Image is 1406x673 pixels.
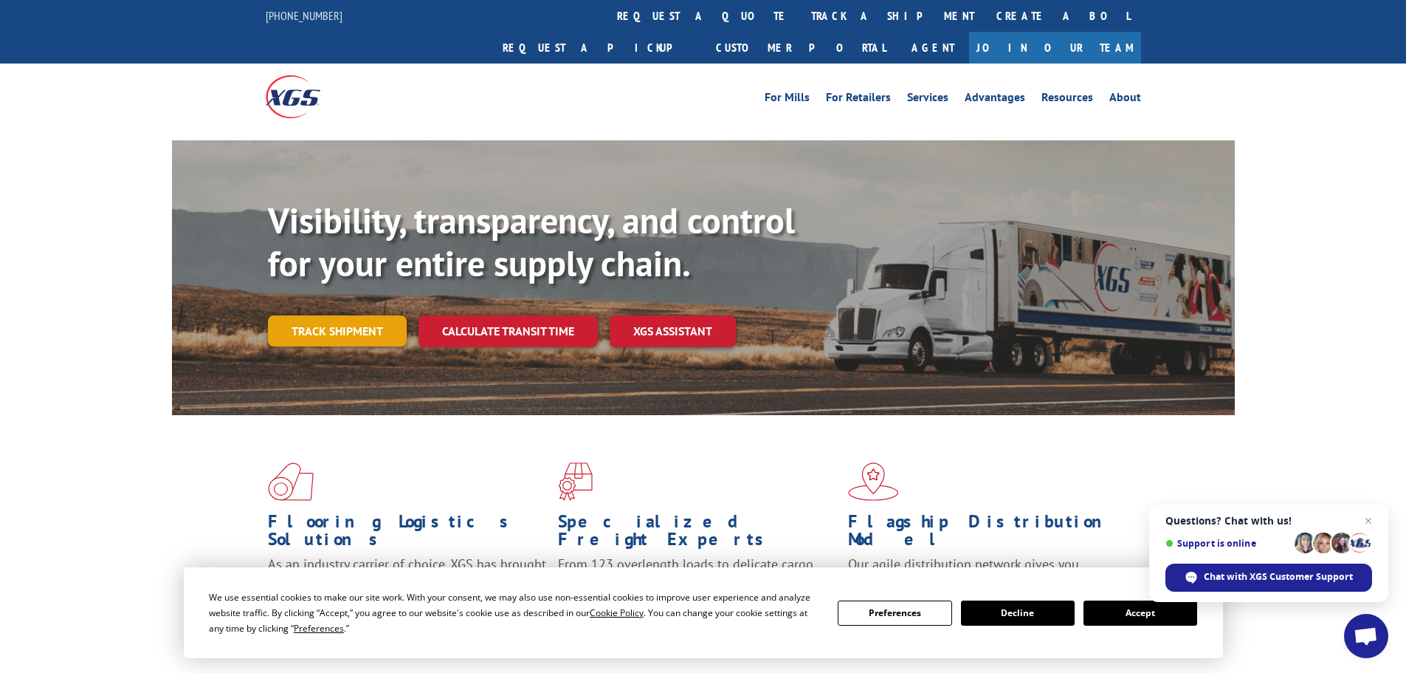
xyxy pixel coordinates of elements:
span: Questions? Chat with us! [1165,515,1372,527]
a: Calculate transit time [418,315,598,347]
a: For Retailers [826,92,891,108]
div: We use essential cookies to make our site work. With your consent, we may also use non-essential ... [209,590,820,636]
b: Visibility, transparency, and control for your entire supply chain. [268,197,795,286]
a: About [1109,92,1141,108]
span: Close chat [1360,512,1377,530]
a: XGS ASSISTANT [610,315,736,347]
img: xgs-icon-flagship-distribution-model-red [848,462,899,501]
span: Chat with XGS Customer Support [1204,570,1353,584]
a: Resources [1041,92,1093,108]
a: Request a pickup [492,32,705,64]
span: Preferences [294,622,344,635]
div: Open chat [1344,614,1388,658]
h1: Specialized Freight Experts [558,513,837,556]
img: xgs-icon-total-supply-chain-intelligence-red [268,462,314,501]
a: [PHONE_NUMBER] [266,8,342,23]
p: From 123 overlength loads to delicate cargo, our experienced staff knows the best way to move you... [558,556,837,621]
span: Support is online [1165,538,1289,549]
a: Track shipment [268,315,407,346]
div: Cookie Consent Prompt [184,567,1223,658]
button: Preferences [838,601,951,626]
a: Agent [897,32,969,64]
div: Chat with XGS Customer Support [1165,564,1372,592]
h1: Flooring Logistics Solutions [268,513,547,556]
button: Decline [961,601,1075,626]
span: As an industry carrier of choice, XGS has brought innovation and dedication to flooring logistics... [268,556,546,608]
span: Our agile distribution network gives you nationwide inventory management on demand. [848,556,1120,590]
a: Join Our Team [969,32,1141,64]
a: For Mills [765,92,810,108]
img: xgs-icon-focused-on-flooring-red [558,462,593,501]
h1: Flagship Distribution Model [848,513,1127,556]
button: Accept [1083,601,1197,626]
a: Advantages [965,92,1025,108]
a: Customer Portal [705,32,897,64]
span: Cookie Policy [590,607,644,619]
a: Services [907,92,948,108]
